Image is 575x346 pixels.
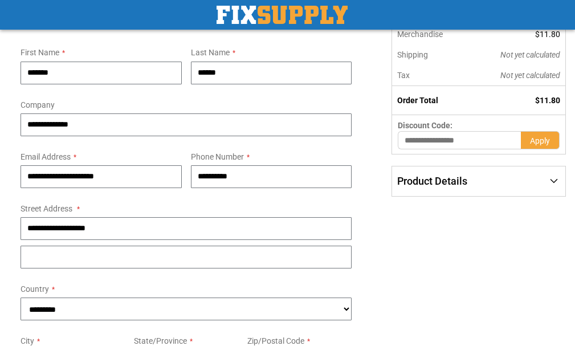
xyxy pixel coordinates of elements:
span: Not yet calculated [500,50,560,59]
th: Tax [392,65,469,86]
span: $11.80 [535,96,560,105]
span: Email Address [21,152,71,161]
span: Shipping [397,50,428,59]
span: Street Address [21,204,72,213]
span: State/Province [134,336,187,345]
strong: Order Total [397,96,438,105]
span: Phone Number [191,152,244,161]
span: Last Name [191,48,230,57]
span: Not yet calculated [500,71,560,80]
span: City [21,336,34,345]
span: Discount Code: [398,121,452,130]
button: Apply [521,131,560,149]
span: First Name [21,48,59,57]
a: store logo [217,6,348,24]
th: Merchandise [392,24,469,44]
span: Country [21,284,49,294]
span: Zip/Postal Code [247,336,304,345]
span: $11.80 [535,30,560,39]
span: Apply [530,136,550,145]
span: Product Details [397,175,467,187]
span: Company [21,100,55,109]
img: Fix Industrial Supply [217,6,348,24]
